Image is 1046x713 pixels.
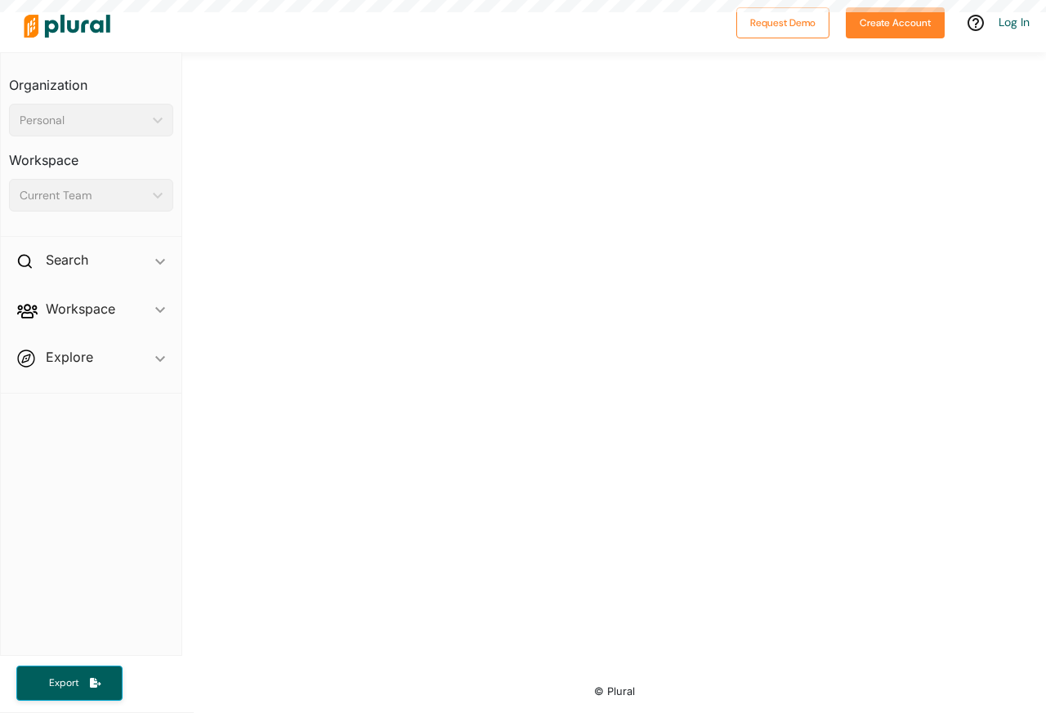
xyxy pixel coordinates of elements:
h3: Workspace [9,136,173,172]
h2: Search [46,251,88,269]
div: Current Team [20,187,146,204]
button: Request Demo [736,7,829,38]
button: Export [16,666,123,701]
div: Personal [20,112,146,129]
span: Export [38,676,90,690]
button: Create Account [846,7,945,38]
a: Create Account [846,13,945,30]
small: © Plural [594,685,635,697]
a: Request Demo [736,13,829,30]
a: Log In [999,15,1030,29]
h3: Organization [9,61,173,97]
